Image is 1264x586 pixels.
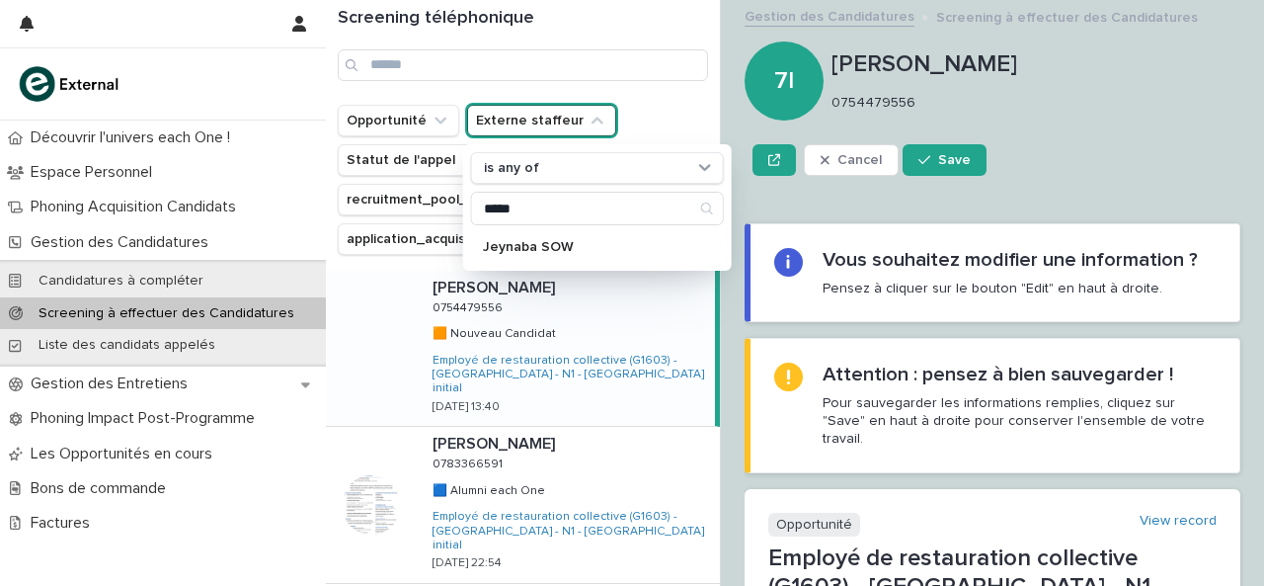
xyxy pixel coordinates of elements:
p: 🟧 Nouveau Candidat [433,323,560,341]
p: [PERSON_NAME] [831,50,1240,79]
input: Search [338,49,708,81]
button: application_acquisition_campaign [338,223,594,255]
p: Espace Personnel [23,163,168,182]
p: Les Opportunités en cours [23,445,228,463]
h2: Vous souhaitez modifier une information ? [823,248,1198,272]
a: Employé de restauration collective (G1603) - [GEOGRAPHIC_DATA] - N1 - [GEOGRAPHIC_DATA] initial [433,510,712,552]
a: Gestion des Candidatures [745,4,914,27]
p: [PERSON_NAME] [433,431,559,454]
p: Pensez à cliquer sur le bouton "Edit" en haut à droite. [823,280,1162,297]
p: Candidatures à compléter [23,273,219,290]
h2: Attention : pensez à bien sauvegarder ! [823,363,1173,386]
div: Search [471,192,724,225]
img: bc51vvfgR2QLHU84CWIQ [16,64,124,104]
button: Statut de l'appel [338,144,488,176]
p: Liste des candidats appelés [23,337,231,354]
a: [PERSON_NAME][PERSON_NAME] 07544795560754479556 🟧 Nouveau Candidat🟧 Nouveau Candidat Employé de r... [326,271,720,428]
button: Save [903,144,987,176]
p: Bons de commande [23,479,182,498]
p: [PERSON_NAME] [433,275,559,297]
p: Gestion des Candidatures [23,233,224,252]
p: Pour sauvegarder les informations remplies, cliquez sur "Save" en haut à droite pour conserver l'... [823,394,1216,449]
button: Opportunité [338,105,459,136]
p: Découvrir l'univers each One ! [23,128,246,147]
p: Phoning Acquisition Candidats [23,198,252,216]
a: View record [1140,513,1217,530]
p: is any of [484,160,539,177]
p: [DATE] 13:40 [433,400,500,414]
p: 0754479556 [433,297,507,315]
p: [DATE] 22:54 [433,556,502,570]
p: Screening à effectuer des Candidatures [23,305,310,322]
p: Opportunité [768,513,860,538]
span: Cancel [837,153,882,167]
p: 🟦 Alumni each One [433,480,549,498]
p: Gestion des Entretiens [23,375,203,393]
a: [PERSON_NAME][PERSON_NAME] 07833665910783366591 🟦 Alumni each One🟦 Alumni each One Employé de res... [326,427,720,584]
input: Search [472,193,723,224]
button: recruitment_pool_opportunity_origin [338,184,619,215]
a: Employé de restauration collective (G1603) - [GEOGRAPHIC_DATA] - N1 - [GEOGRAPHIC_DATA] initial [433,354,707,396]
button: Externe staffeur [467,105,616,136]
p: 0754479556 [831,95,1232,112]
p: Factures [23,514,106,533]
p: Screening à effectuer des Candidatures [936,5,1198,27]
p: Phoning Impact Post-Programme [23,409,271,428]
button: Cancel [804,144,899,176]
p: Jeynaba SOW [483,240,692,254]
p: 0783366591 [433,454,507,471]
h1: Screening téléphonique [338,8,708,30]
span: Save [938,153,971,167]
